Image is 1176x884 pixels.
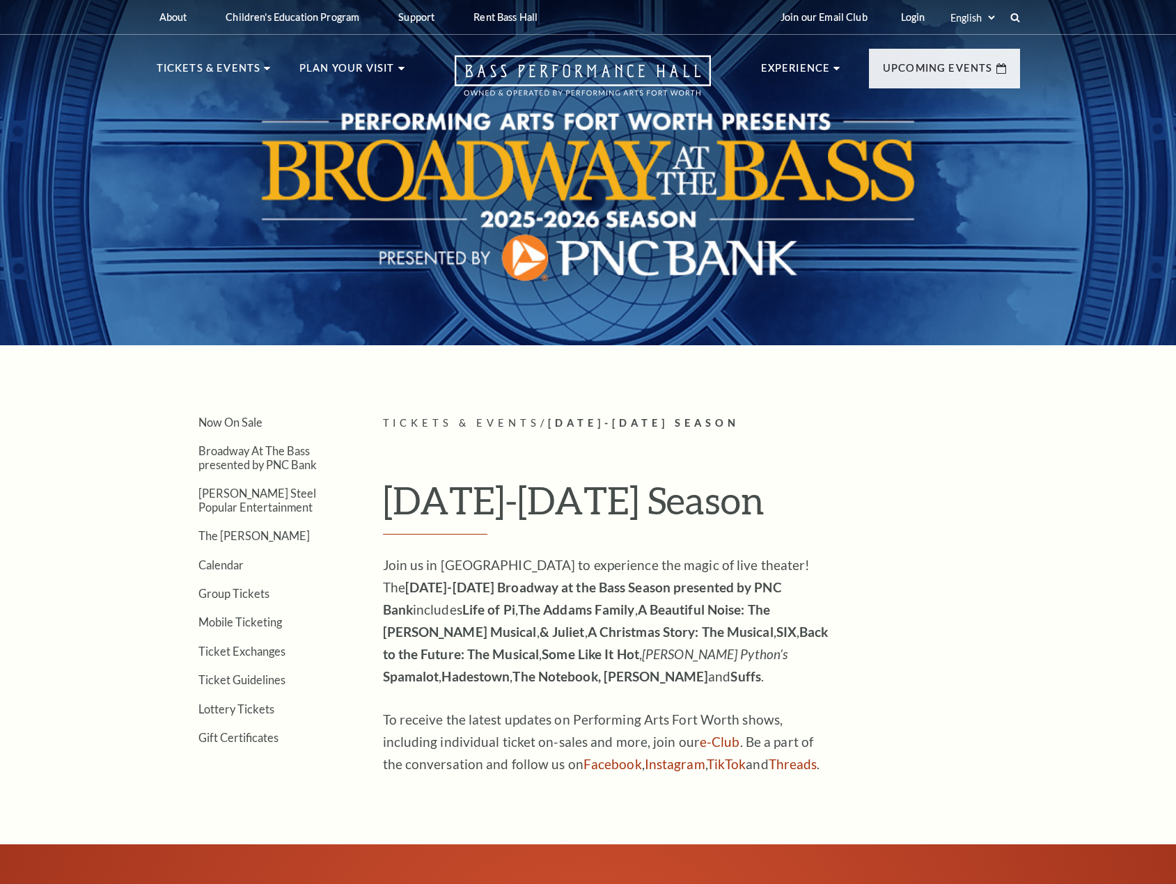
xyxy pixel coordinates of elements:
[383,554,836,688] p: Join us in [GEOGRAPHIC_DATA] to experience the magic of live theater! The includes , , , , , , , ...
[198,673,285,686] a: Ticket Guidelines
[157,60,261,85] p: Tickets & Events
[198,587,269,600] a: Group Tickets
[948,11,997,24] select: Select:
[548,417,739,429] span: [DATE]-[DATE] Season
[540,624,585,640] strong: & Juliet
[383,417,541,429] span: Tickets & Events
[642,646,787,662] em: [PERSON_NAME] Python’s
[583,756,642,772] a: Facebook
[159,11,187,23] p: About
[645,756,705,772] a: Instagram
[198,444,317,471] a: Broadway At The Bass presented by PNC Bank
[700,734,740,750] a: e-Club
[398,11,434,23] p: Support
[383,624,829,662] strong: Back to the Future: The Musical
[761,60,831,85] p: Experience
[299,60,395,85] p: Plan Your Visit
[883,60,993,85] p: Upcoming Events
[512,668,708,684] strong: The Notebook, [PERSON_NAME]
[462,601,515,617] strong: Life of Pi
[198,487,316,513] a: [PERSON_NAME] Steel Popular Entertainment
[518,601,635,617] strong: The Addams Family
[707,756,746,772] a: TikTok
[198,702,274,716] a: Lottery Tickets
[198,558,244,571] a: Calendar
[588,624,774,640] strong: A Christmas Story: The Musical
[198,615,282,629] a: Mobile Ticketing
[383,415,1020,432] p: /
[198,416,262,429] a: Now On Sale
[542,646,639,662] strong: Some Like It Hot
[198,731,279,744] a: Gift Certificates
[226,11,359,23] p: Children's Education Program
[198,645,285,658] a: Ticket Exchanges
[730,668,761,684] strong: Suffs
[769,756,817,772] a: Threads
[473,11,538,23] p: Rent Bass Hall
[383,601,770,640] strong: A Beautiful Noise: The [PERSON_NAME] Musical
[383,709,836,775] p: To receive the latest updates on Performing Arts Fort Worth shows, including individual ticket on...
[776,624,797,640] strong: SIX
[383,668,439,684] strong: Spamalot
[383,477,1020,535] h1: [DATE]-[DATE] Season
[383,579,782,617] strong: [DATE]-[DATE] Broadway at the Bass Season presented by PNC Bank
[441,668,510,684] strong: Hadestown
[198,529,310,542] a: The [PERSON_NAME]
